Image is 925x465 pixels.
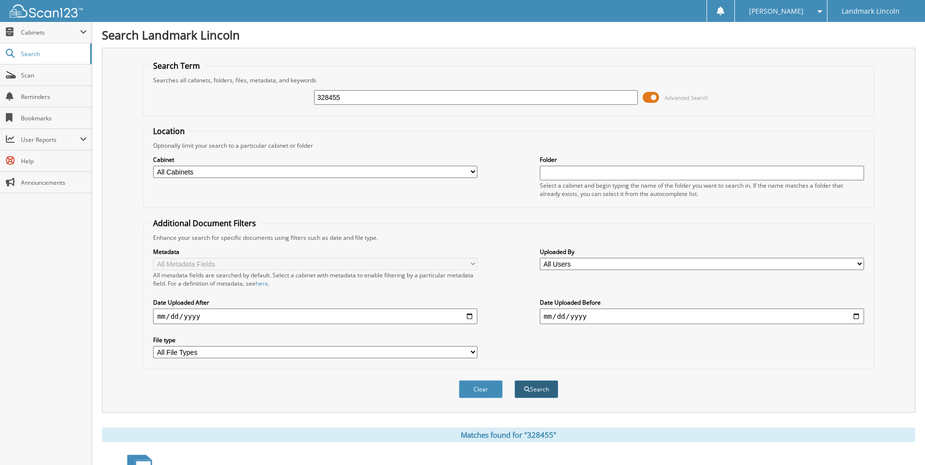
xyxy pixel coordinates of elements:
span: Reminders [21,93,87,101]
span: Landmark Lincoln [842,8,900,14]
label: File type [153,336,477,344]
legend: Location [148,126,190,136]
label: Uploaded By [540,248,864,256]
label: Metadata [153,248,477,256]
span: Scan [21,71,87,79]
span: Cabinets [21,28,80,37]
div: Optionally limit your search to a particular cabinet or folder [148,141,868,150]
img: scan123-logo-white.svg [10,4,83,18]
span: Announcements [21,178,87,187]
button: Search [514,380,558,398]
h1: Search Landmark Lincoln [102,27,915,43]
a: here [256,279,268,288]
iframe: Chat Widget [876,418,925,465]
span: Help [21,157,87,165]
div: Searches all cabinets, folders, files, metadata, and keywords [148,76,868,84]
span: Advanced Search [665,94,708,101]
div: Matches found for "328455" [102,427,915,442]
button: Clear [459,380,503,398]
label: Folder [540,155,864,164]
label: Date Uploaded Before [540,298,864,307]
legend: Additional Document Filters [148,218,261,229]
div: Select a cabinet and begin typing the name of the folder you want to search in. If the name match... [540,181,864,198]
span: Search [21,50,85,58]
label: Date Uploaded After [153,298,477,307]
input: start [153,309,477,324]
div: Enhance your search for specific documents using filters such as date and file type. [148,233,868,242]
span: [PERSON_NAME] [749,8,804,14]
input: end [540,309,864,324]
div: All metadata fields are searched by default. Select a cabinet with metadata to enable filtering b... [153,271,477,288]
span: User Reports [21,136,80,144]
legend: Search Term [148,60,205,71]
label: Cabinet [153,155,477,164]
span: Bookmarks [21,114,87,122]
